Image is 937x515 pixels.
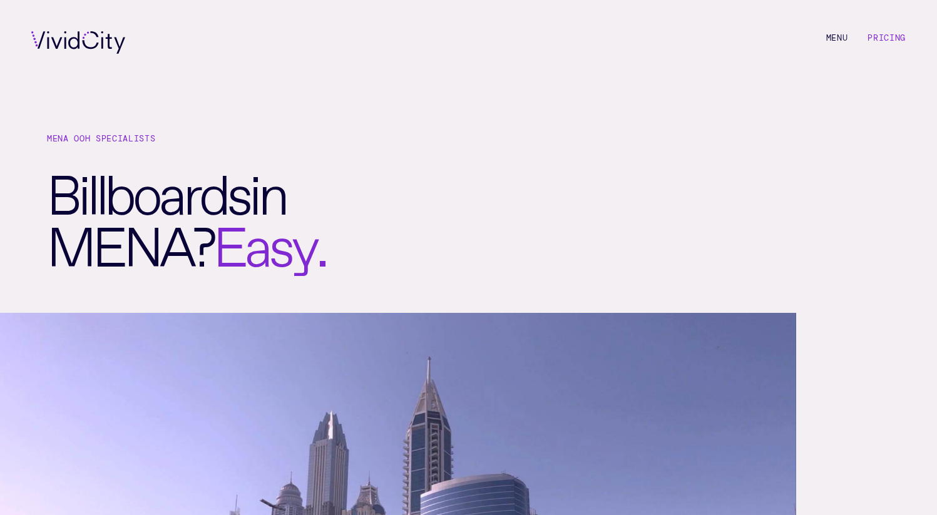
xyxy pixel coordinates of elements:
[47,226,193,253] span: MENA
[213,226,325,253] span: .
[47,132,890,146] h1: MENA OOH Specialists
[213,226,316,253] span: Easy
[47,162,890,265] h2: in ?
[47,174,249,201] span: Billboards
[868,33,906,43] a: Pricing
